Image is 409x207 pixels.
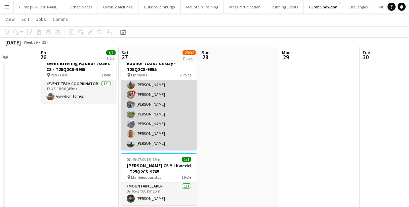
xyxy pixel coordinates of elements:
[36,16,46,22] span: Jobs
[41,80,116,103] app-card-role: Event Team Coordinator1/117:45-18:30 (45m)Gwydion Tomos
[22,40,39,45] span: Week 39
[121,153,197,205] app-job-card: 07:45-17:00 (9h15m)1/1[PERSON_NAME] CS Y Lliwedd - T25Q2CS-9765 Llanberis bus stop1 RoleMountain ...
[41,49,46,56] span: Fri
[224,0,266,13] button: Mass Participation
[41,60,116,72] h3: Event Briefing Radnor 7Oaks CS - T25Q2CS-9955
[131,72,147,77] span: Llanberis
[106,50,116,55] span: 1/1
[121,182,197,205] app-card-role: Mountain Leader1/107:45-17:00 (9h15m)[PERSON_NAME]
[64,0,97,13] button: Other Events
[3,15,17,24] a: View
[181,175,191,180] span: 1 Role
[22,16,29,22] span: Edit
[202,49,210,56] span: Sun
[131,175,161,180] span: Llanberis bus stop
[180,72,191,77] span: 2 Roles
[97,0,138,13] button: Climb Scafell Pike
[121,163,197,175] h3: [PERSON_NAME] CS Y Lliwedd - T25Q2CS-9765
[42,40,48,45] div: BST
[183,56,196,61] div: 7 Jobs
[14,0,64,13] button: Climb [PERSON_NAME]
[40,53,46,61] span: 26
[41,50,116,103] app-job-card: 17:45-18:30 (45m)1/1Event Briefing Radnor 7Oaks CS - T25Q2CS-9955 Pen Y Pass1 RoleEvent Team Coor...
[51,72,68,77] span: Pen Y Pass
[121,60,197,72] h3: Radnor 7Oaks CS day - T25Q2CS-9955
[282,49,291,56] span: Mon
[127,157,162,162] span: 07:45-17:00 (9h15m)
[361,53,370,61] span: 30
[53,16,68,22] span: Comms
[101,72,111,77] span: 1 Role
[182,50,196,55] span: 28/32
[181,0,224,13] button: Mountain Training
[107,56,115,61] div: 1 Job
[120,53,129,61] span: 27
[304,0,343,13] button: Climb Snowdon
[50,15,71,24] a: Comms
[33,15,49,24] a: Jobs
[362,49,370,56] span: Tue
[266,0,304,13] button: Running Events
[201,53,210,61] span: 28
[138,0,181,13] button: Duke of Edinburgh
[5,16,15,22] span: View
[19,15,32,24] a: Edit
[182,157,191,162] span: 1/1
[281,53,291,61] span: 29
[121,50,197,150] app-job-card: 07:30-16:30 (9h)18/18Radnor 7Oaks CS day - T25Q2CS-9955 Llanberis2 Roles[PERSON_NAME][PERSON_NAME...
[132,91,136,95] span: !
[121,49,129,56] span: Sat
[5,39,21,46] div: [DATE]
[343,0,373,13] button: Challenges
